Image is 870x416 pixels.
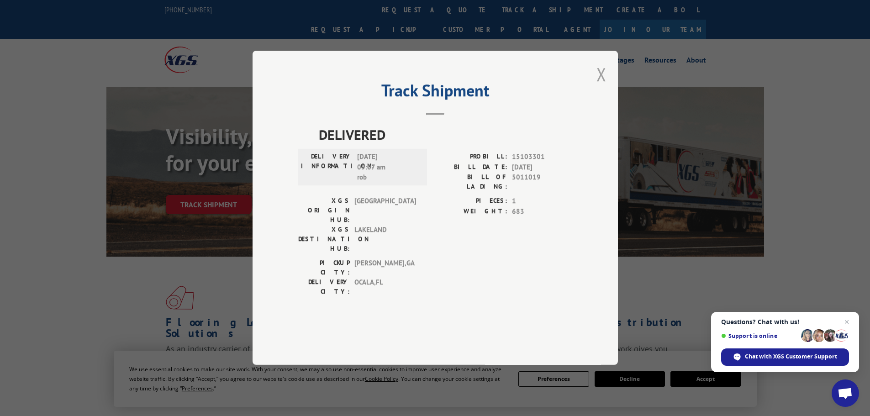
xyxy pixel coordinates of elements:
[298,258,350,278] label: PICKUP CITY:
[354,225,416,254] span: LAKELAND
[319,125,572,145] span: DELIVERED
[298,84,572,101] h2: Track Shipment
[354,258,416,278] span: [PERSON_NAME] , GA
[512,162,572,173] span: [DATE]
[596,62,606,86] button: Close modal
[435,152,507,163] label: PROBILL:
[745,353,837,361] span: Chat with XGS Customer Support
[357,152,419,183] span: [DATE] 09:07 am rob
[512,196,572,207] span: 1
[512,206,572,217] span: 683
[354,278,416,297] span: OCALA , FL
[512,173,572,192] span: 5011019
[841,316,852,327] span: Close chat
[298,196,350,225] label: XGS ORIGIN HUB:
[512,152,572,163] span: 15103301
[435,162,507,173] label: BILL DATE:
[298,225,350,254] label: XGS DESTINATION HUB:
[832,379,859,407] div: Open chat
[721,332,798,339] span: Support is online
[435,196,507,207] label: PIECES:
[721,318,849,326] span: Questions? Chat with us!
[298,278,350,297] label: DELIVERY CITY:
[721,348,849,366] div: Chat with XGS Customer Support
[354,196,416,225] span: [GEOGRAPHIC_DATA]
[435,173,507,192] label: BILL OF LADING:
[435,206,507,217] label: WEIGHT:
[301,152,353,183] label: DELIVERY INFORMATION:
